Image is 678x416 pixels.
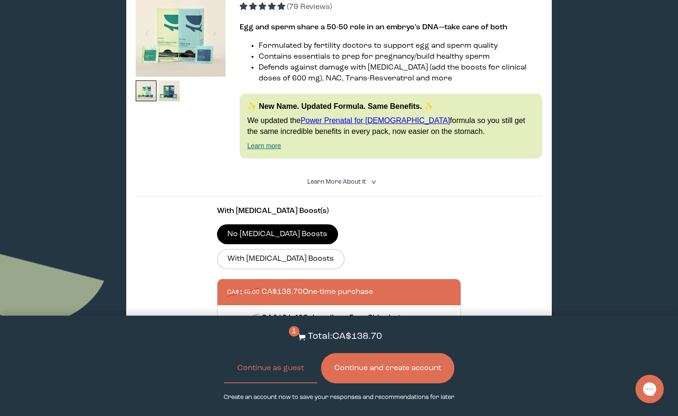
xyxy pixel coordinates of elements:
[240,3,287,11] span: 4.92 stars
[289,326,299,336] span: 1
[307,177,371,186] summary: Learn More About it <
[368,179,377,185] i: <
[247,102,434,110] strong: ✨ New Name. Updated Formula. Same Benefits. ✨
[217,224,338,244] label: No [MEDICAL_DATA] Boosts
[158,80,180,102] img: thumbnail image
[287,3,332,11] span: (79 Reviews)
[224,393,454,402] p: Create an account now to save your responses and recommendations for later
[631,372,669,407] iframe: Gorgias live chat messenger
[308,330,382,344] p: Total: CA$138.70
[259,62,542,84] li: Defends against damage with [MEDICAL_DATA] (add the boosts for clinical doses of 600 mg), NAC, Tr...
[136,80,157,102] img: thumbnail image
[301,116,450,124] a: Power Prenatal for [DEMOGRAPHIC_DATA]
[259,41,542,52] li: Formulated by fertility doctors to support egg and sperm quality
[259,52,542,62] li: Contains essentials to prep for pregnancy/build healthy sperm
[247,115,535,137] p: We updated the formula so you still get the same incredible benefits in every pack, now easier on...
[307,179,366,185] span: Learn More About it
[217,249,345,269] label: With [MEDICAL_DATA] Boosts
[224,353,317,383] button: Continue as guest
[217,206,461,217] p: With [MEDICAL_DATA] Boost(s)
[321,353,454,383] button: Continue and create account
[240,24,507,31] strong: Egg and sperm share a 50-50 role in an embryo’s DNA—take care of both
[247,142,281,150] a: Learn more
